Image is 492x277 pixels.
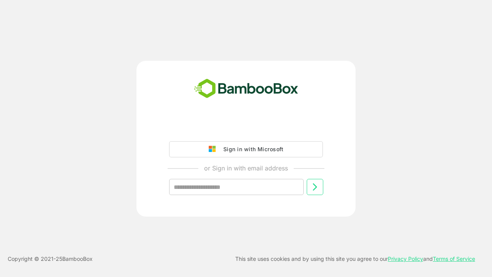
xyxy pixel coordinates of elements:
button: Sign in with Microsoft [169,141,323,157]
p: This site uses cookies and by using this site you agree to our and [235,254,475,264]
p: Copyright © 2021- 25 BambooBox [8,254,93,264]
div: Sign in with Microsoft [219,144,283,154]
img: google [209,146,219,153]
a: Terms of Service [433,255,475,262]
img: bamboobox [190,76,303,102]
a: Privacy Policy [388,255,423,262]
p: or Sign in with email address [204,164,288,173]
